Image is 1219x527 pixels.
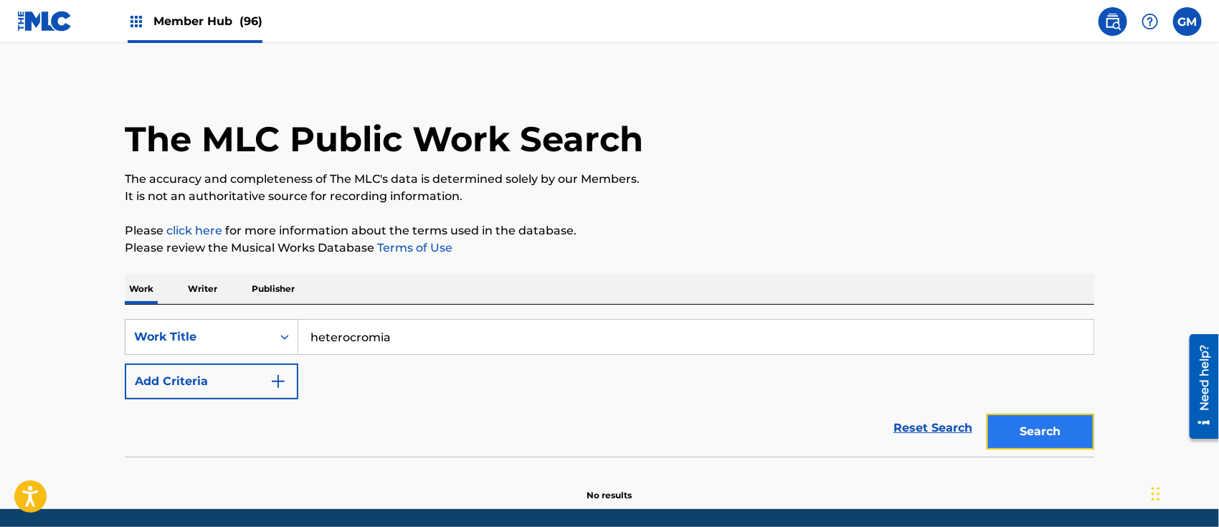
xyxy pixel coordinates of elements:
span: Member Hub [153,13,262,29]
p: Publisher [247,274,299,304]
iframe: Chat Widget [1147,458,1219,527]
a: click here [166,224,222,237]
img: Top Rightsholders [128,13,145,30]
p: Please for more information about the terms used in the database. [125,222,1094,239]
div: Help [1136,7,1165,36]
img: 9d2ae6d4665cec9f34b9.svg [270,373,287,390]
p: No results [587,472,632,502]
p: The accuracy and completeness of The MLC's data is determined solely by our Members. [125,171,1094,188]
p: It is not an authoritative source for recording information. [125,188,1094,205]
img: search [1104,13,1121,30]
p: Work [125,274,158,304]
div: Drag [1152,473,1160,516]
iframe: Resource Center [1179,329,1219,445]
form: Search Form [125,319,1094,457]
a: Public Search [1099,7,1127,36]
div: Work Title [134,328,263,346]
button: Add Criteria [125,364,298,399]
img: MLC Logo [17,11,72,32]
button: Search [987,414,1094,450]
div: User Menu [1173,7,1202,36]
span: (96) [239,14,262,28]
img: help [1142,13,1159,30]
p: Please review the Musical Works Database [125,239,1094,257]
a: Terms of Use [374,241,452,255]
h1: The MLC Public Work Search [125,118,643,161]
a: Reset Search [886,412,980,444]
p: Writer [184,274,222,304]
